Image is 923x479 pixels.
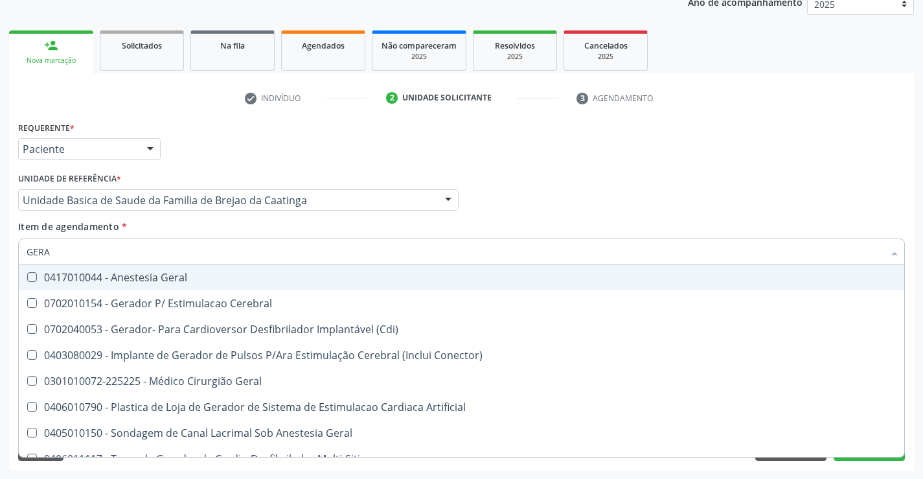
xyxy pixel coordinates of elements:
div: 0406011117 - Troca de Gerador de Cardio-Desfibrilador Multi-Sitio [27,454,896,464]
span: Cancelados [584,40,628,51]
div: Nova marcação [18,56,84,65]
span: Item de agendamento [18,220,119,233]
div: 0702040053 - Gerador- Para Cardioversor Desfibrilador Implantável (Cdi) [27,324,896,334]
div: 2025 [483,52,547,62]
div: person_add [44,38,58,53]
div: 0702010154 - Gerador P/ Estimulacao Cerebral [27,298,896,309]
div: 0405010150 - Sondagem de Canal Lacrimal Sob Anestesia Geral [27,428,896,438]
div: 0301010072-225225 - Médico Cirurgião Geral [27,376,896,386]
span: Não compareceram [382,40,457,51]
span: Paciente [23,143,134,156]
div: 2 [386,92,398,104]
label: Requerente [18,118,74,138]
span: Solicitados [122,40,162,51]
div: 0417010044 - Anestesia Geral [27,272,896,283]
span: Agendados [302,40,345,51]
div: 2025 [382,52,457,62]
span: Resolvidos [495,40,535,51]
div: 0406010790 - Plastica de Loja de Gerador de Sistema de Estimulacao Cardiaca Artificial [27,402,896,412]
div: Unidade solicitante [402,92,492,104]
span: Unidade Basica de Saude da Familia de Brejao da Caatinga [23,194,432,207]
label: Unidade de referência [18,169,121,189]
div: 0403080029 - Implante de Gerador de Pulsos P/Ara Estimulação Cerebral (Inclui Conector) [27,350,896,360]
span: Na fila [220,40,245,51]
input: Buscar por procedimentos [27,239,883,264]
div: 2025 [573,52,638,62]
